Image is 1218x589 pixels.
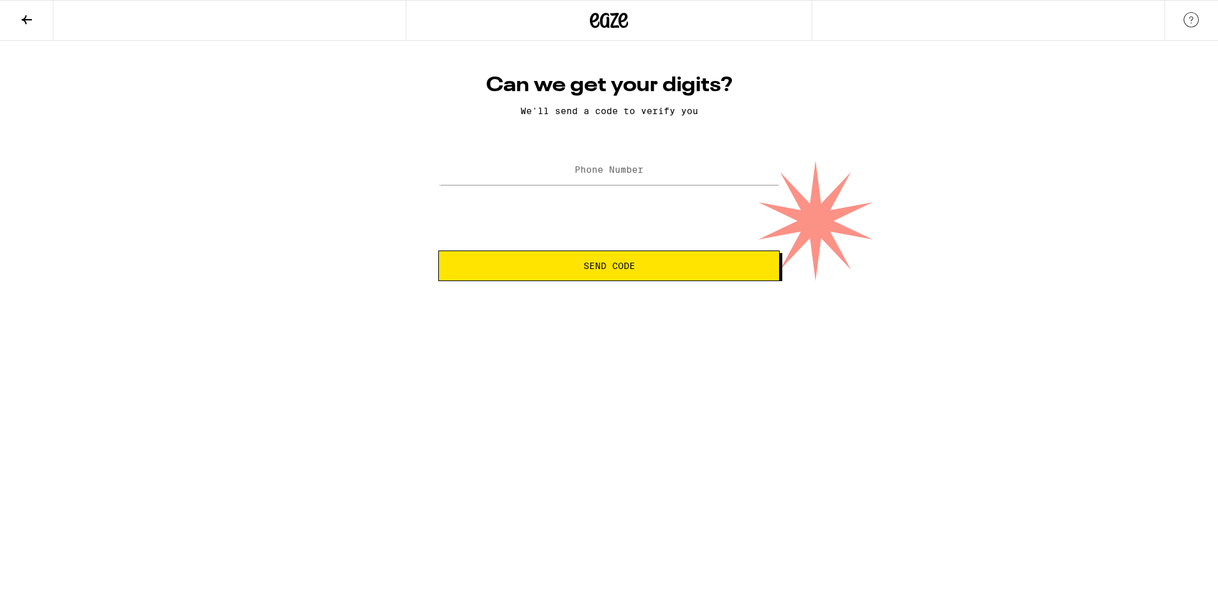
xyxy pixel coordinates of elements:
h1: Can we get your digits? [438,73,780,98]
label: Phone Number [575,164,643,175]
p: We'll send a code to verify you [438,106,780,116]
span: Send Code [584,261,635,270]
input: Phone Number [438,156,780,185]
button: Send Code [438,251,780,281]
